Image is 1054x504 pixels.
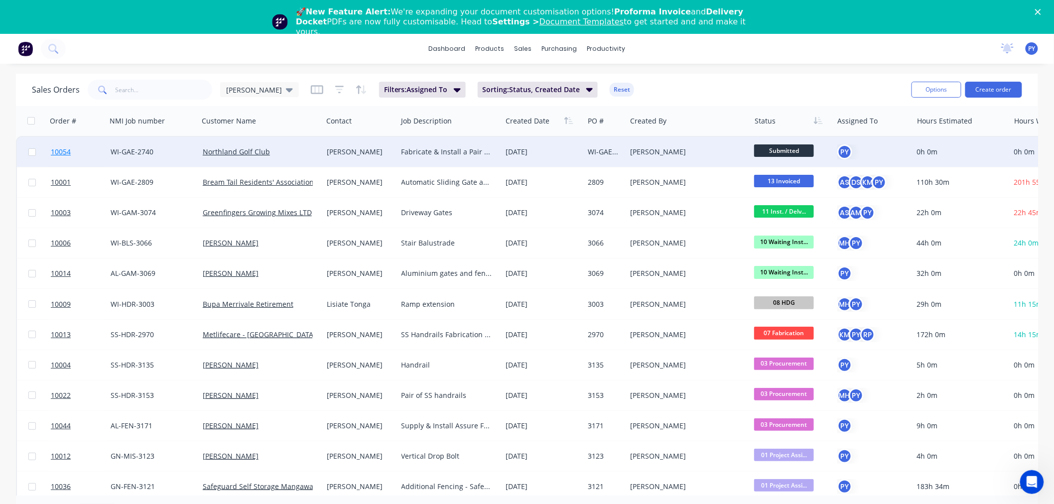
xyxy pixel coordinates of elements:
[401,299,493,309] div: Ramp extension
[630,208,741,218] div: [PERSON_NAME]
[506,390,580,400] div: [DATE]
[754,266,814,278] span: 10 Waiting Inst...
[588,390,621,400] div: 3153
[401,451,493,461] div: Vertical Drop Bolt
[51,299,71,309] span: 10009
[754,388,814,400] span: 03 Procurement
[1020,470,1044,494] iframe: Intercom live chat
[506,177,580,187] div: [DATE]
[203,360,259,370] a: [PERSON_NAME]
[614,7,691,16] b: Proforma Invoice
[588,451,621,461] div: 3123
[849,205,864,220] div: AM
[917,177,1001,187] div: 110h 30m
[51,441,111,471] a: 10012
[1014,451,1035,461] span: 0h 0m
[327,390,390,400] div: [PERSON_NAME]
[51,238,71,248] span: 10006
[917,330,1001,340] div: 172h 0m
[424,41,471,56] a: dashboard
[754,175,814,187] span: 13 Invoiced
[203,268,259,278] a: [PERSON_NAME]
[203,451,259,461] a: [PERSON_NAME]
[51,268,71,278] span: 10014
[860,175,875,190] div: KM
[51,482,71,492] span: 10036
[327,208,390,218] div: [PERSON_NAME]
[111,238,191,248] div: WI-BLS-3066
[401,147,493,157] div: Fabricate & Install a Pair of Automatic Solar Powered Swing Gates
[837,358,852,373] button: PY
[837,418,852,433] button: PY
[837,144,852,159] div: PY
[630,390,741,400] div: [PERSON_NAME]
[111,421,191,431] div: AL-FEN-3171
[111,268,191,278] div: AL-GAM-3069
[111,360,191,370] div: SS-HDR-3135
[327,421,390,431] div: [PERSON_NAME]
[51,451,71,461] span: 10012
[917,268,1001,278] div: 32h 0m
[506,238,580,248] div: [DATE]
[1014,208,1043,217] span: 22h 45m
[917,299,1001,309] div: 29h 0m
[837,175,852,190] div: AS
[630,116,666,126] div: Created By
[506,451,580,461] div: [DATE]
[588,208,621,218] div: 3074
[918,116,973,126] div: Hours Estimated
[18,41,33,56] img: Factory
[401,116,452,126] div: Job Description
[327,147,390,157] div: [PERSON_NAME]
[965,82,1022,98] button: Create order
[539,17,624,26] a: Document Templates
[1029,44,1036,53] span: PY
[1014,360,1035,370] span: 0h 0m
[917,147,1001,157] div: 0h 0m
[51,472,111,502] a: 10036
[327,482,390,492] div: [PERSON_NAME]
[51,390,71,400] span: 10022
[384,85,448,95] span: Filters: Assigned To
[588,147,621,157] div: WI-GAE-2740
[202,116,256,126] div: Customer Name
[111,208,191,218] div: WI-GAM-3074
[630,299,741,309] div: [PERSON_NAME]
[588,421,621,431] div: 3171
[203,238,259,248] a: [PERSON_NAME]
[492,17,624,26] b: Settings >
[478,82,598,98] button: Sorting:Status, Created Date
[51,228,111,258] a: 10006
[111,299,191,309] div: WI-HDR-3003
[849,175,864,190] div: DS
[203,482,332,491] a: Safeguard Self Storage Mangawahi Ltd
[327,268,390,278] div: [PERSON_NAME]
[51,137,111,167] a: 10054
[837,449,852,464] div: PY
[754,236,814,248] span: 10 Waiting Inst...
[506,330,580,340] div: [DATE]
[754,327,814,339] span: 07 Fabrication
[917,451,1001,461] div: 4h 0m
[754,296,814,309] span: 08 HDG
[1014,147,1035,156] span: 0h 0m
[401,482,493,492] div: Additional Fencing - Safeguard Storage
[754,449,814,461] span: 01 Project Assi...
[203,147,270,156] a: Northland Golf Club
[506,482,580,492] div: [DATE]
[1014,268,1035,278] span: 0h 0m
[630,451,741,461] div: [PERSON_NAME]
[1014,421,1035,430] span: 0h 0m
[111,482,191,492] div: GN-FEN-3121
[506,421,580,431] div: [DATE]
[837,266,852,281] button: PY
[917,390,1001,400] div: 2h 0m
[327,451,390,461] div: [PERSON_NAME]
[401,177,493,187] div: Automatic Sliding Gate and Fence
[837,236,864,251] button: MHPY
[588,299,621,309] div: 3003
[327,238,390,248] div: [PERSON_NAME]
